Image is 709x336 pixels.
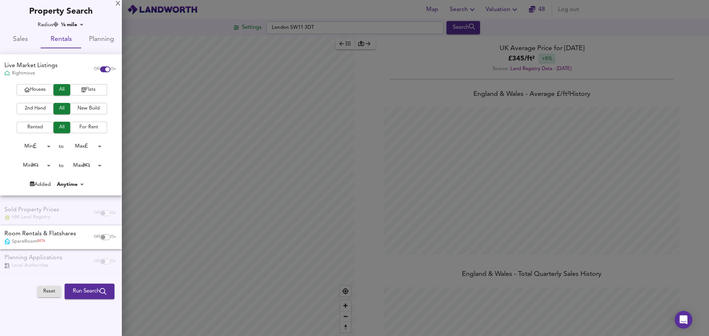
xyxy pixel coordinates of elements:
span: Rentals [45,34,77,45]
span: All [57,123,66,132]
div: Rightmove [4,70,58,77]
div: Max [64,141,104,152]
span: Run Search [73,287,106,296]
div: ¼ mile [59,21,86,28]
div: to [59,143,64,150]
button: For Rent [70,122,107,133]
button: Flats [70,84,107,96]
span: New Build [74,104,103,113]
div: Radius [38,21,58,28]
div: Room Rentals & Flatshares [4,230,76,238]
span: Rented [20,123,50,132]
span: 2nd Hand [20,104,50,113]
div: Min [13,141,53,152]
div: Anytime [55,181,86,188]
button: Houses [17,84,54,96]
button: 2nd Hand [17,103,54,114]
div: Live Market Listings [4,62,58,70]
span: On [110,66,116,72]
span: Flats [74,86,103,94]
span: Reset [41,287,57,296]
button: All [54,122,70,133]
span: All [57,104,66,113]
span: For Rent [74,123,103,132]
button: All [54,84,70,96]
div: to [59,162,64,169]
span: On [110,234,116,240]
div: Added [30,181,51,188]
div: X [116,1,120,7]
img: Rightmove [4,70,10,77]
div: Max [64,160,104,171]
div: SpareRoom [4,238,76,245]
span: Off [94,66,100,72]
div: Min [13,160,53,171]
span: Off [94,234,100,240]
button: Reset [37,286,61,297]
button: All [54,103,70,114]
span: Sales [4,34,36,45]
img: SpareRoom [5,238,10,245]
button: Rented [17,122,54,133]
span: All [57,86,66,94]
span: BETA [37,239,45,244]
button: New Build [70,103,107,114]
span: Houses [20,86,50,94]
span: Planning [86,34,117,45]
button: Run Search [65,284,114,299]
div: Open Intercom Messenger [675,311,692,329]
